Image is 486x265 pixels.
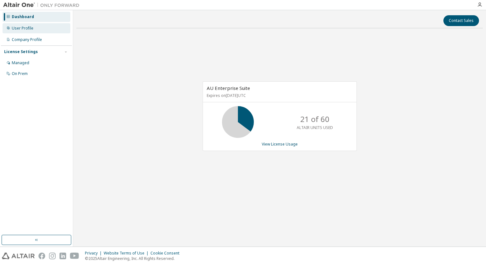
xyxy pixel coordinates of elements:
[2,253,35,259] img: altair_logo.svg
[207,85,250,91] span: AU Enterprise Suite
[12,14,34,19] div: Dashboard
[4,49,38,54] div: License Settings
[12,71,28,76] div: On Prem
[300,114,330,125] p: 21 of 60
[443,15,479,26] button: Contact Sales
[297,125,333,130] p: ALTAIR UNITS USED
[85,256,183,261] p: © 2025 Altair Engineering, Inc. All Rights Reserved.
[38,253,45,259] img: facebook.svg
[150,251,183,256] div: Cookie Consent
[12,26,33,31] div: User Profile
[104,251,150,256] div: Website Terms of Use
[12,60,29,65] div: Managed
[70,253,79,259] img: youtube.svg
[3,2,83,8] img: Altair One
[49,253,56,259] img: instagram.svg
[12,37,42,42] div: Company Profile
[262,141,298,147] a: View License Usage
[85,251,104,256] div: Privacy
[207,93,351,98] p: Expires on [DATE] UTC
[59,253,66,259] img: linkedin.svg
